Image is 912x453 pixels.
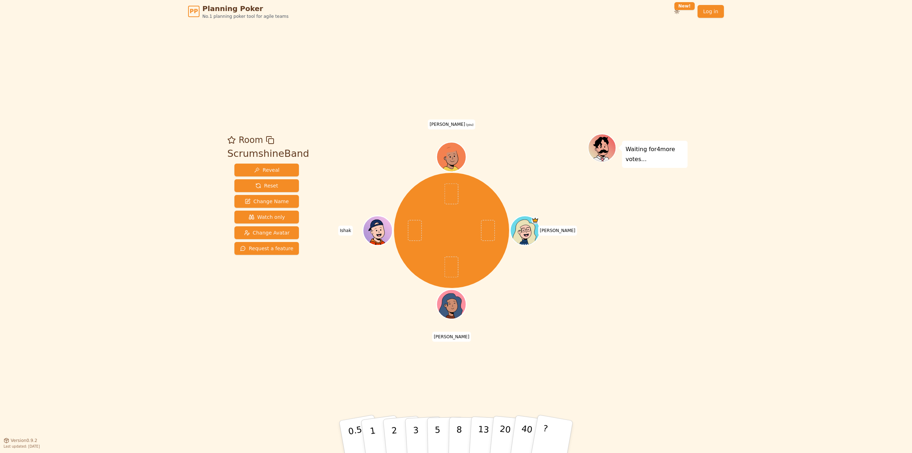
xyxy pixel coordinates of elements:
[202,14,289,19] span: No.1 planning poker tool for agile teams
[670,5,683,18] button: New!
[254,166,279,174] span: Reveal
[234,211,299,223] button: Watch only
[234,195,299,208] button: Change Name
[227,146,309,161] div: ScrumshineBand
[202,4,289,14] span: Planning Poker
[234,179,299,192] button: Reset
[338,226,353,236] span: Click to change your name
[240,245,293,252] span: Request a feature
[234,164,299,176] button: Reveal
[698,5,724,18] a: Log in
[227,134,236,146] button: Add as favourite
[234,226,299,239] button: Change Avatar
[437,143,465,171] button: Click to change your avatar
[674,2,695,10] div: New!
[188,4,289,19] a: PPPlanning PokerNo.1 planning poker tool for agile teams
[465,123,474,127] span: (you)
[4,438,37,443] button: Version0.9.2
[245,198,289,205] span: Change Name
[4,444,40,448] span: Last updated: [DATE]
[532,217,539,224] span: Susset SM is the host
[538,226,577,236] span: Click to change your name
[255,182,278,189] span: Reset
[432,331,471,341] span: Click to change your name
[626,144,684,164] p: Waiting for 4 more votes...
[11,438,37,443] span: Version 0.9.2
[428,119,475,129] span: Click to change your name
[234,242,299,255] button: Request a feature
[244,229,290,236] span: Change Avatar
[190,7,198,16] span: PP
[239,134,263,146] span: Room
[249,213,285,221] span: Watch only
